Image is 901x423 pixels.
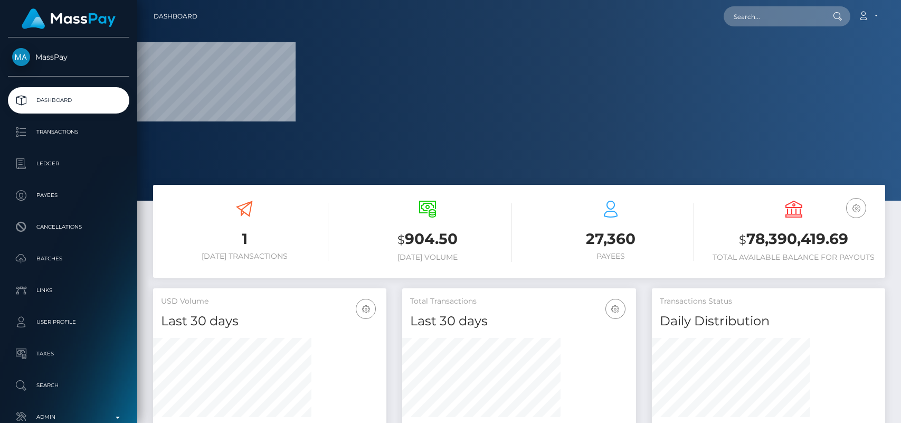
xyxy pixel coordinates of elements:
p: Batches [12,251,125,267]
p: Transactions [12,124,125,140]
a: Links [8,277,129,304]
h5: Transactions Status [660,296,877,307]
p: Search [12,378,125,393]
span: MassPay [8,52,129,62]
a: Search [8,372,129,399]
a: Dashboard [8,87,129,114]
h4: Last 30 days [410,312,628,331]
h4: Daily Distribution [660,312,877,331]
h3: 1 [161,229,328,249]
h5: USD Volume [161,296,378,307]
img: MassPay Logo [22,8,116,29]
a: Batches [8,246,129,272]
a: Cancellations [8,214,129,240]
p: User Profile [12,314,125,330]
h3: 27,360 [527,229,695,249]
h5: Total Transactions [410,296,628,307]
h6: [DATE] Volume [344,253,511,262]
a: Transactions [8,119,129,145]
input: Search... [724,6,823,26]
p: Links [12,283,125,298]
p: Payees [12,187,125,203]
small: $ [739,232,746,247]
p: Ledger [12,156,125,172]
a: Taxes [8,341,129,367]
p: Dashboard [12,92,125,108]
h6: Total Available Balance for Payouts [710,253,877,262]
small: $ [397,232,405,247]
h6: Payees [527,252,695,261]
h6: [DATE] Transactions [161,252,328,261]
p: Taxes [12,346,125,362]
h4: Last 30 days [161,312,378,331]
h3: 904.50 [344,229,511,250]
a: User Profile [8,309,129,335]
a: Ledger [8,151,129,177]
a: Dashboard [154,5,197,27]
img: MassPay [12,48,30,66]
h3: 78,390,419.69 [710,229,877,250]
a: Payees [8,182,129,209]
p: Cancellations [12,219,125,235]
